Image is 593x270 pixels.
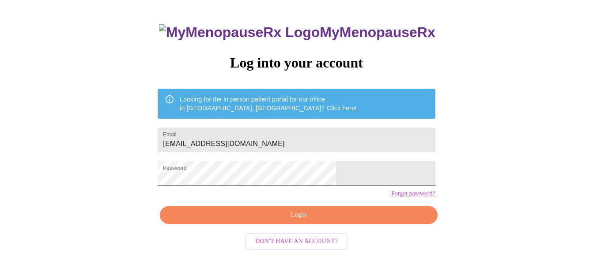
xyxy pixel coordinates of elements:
[243,237,350,244] a: Don't have an account?
[159,24,320,41] img: MyMenopauseRx Logo
[170,210,427,221] span: Login
[160,206,437,224] button: Login
[391,190,435,197] a: Forgot password?
[255,236,338,247] span: Don't have an account?
[159,24,435,41] h3: MyMenopauseRx
[180,91,357,116] div: Looking for the in person patient portal for our office in [GEOGRAPHIC_DATA], [GEOGRAPHIC_DATA]?
[246,233,347,250] button: Don't have an account?
[327,105,357,112] a: Click here!
[158,55,435,71] h3: Log into your account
